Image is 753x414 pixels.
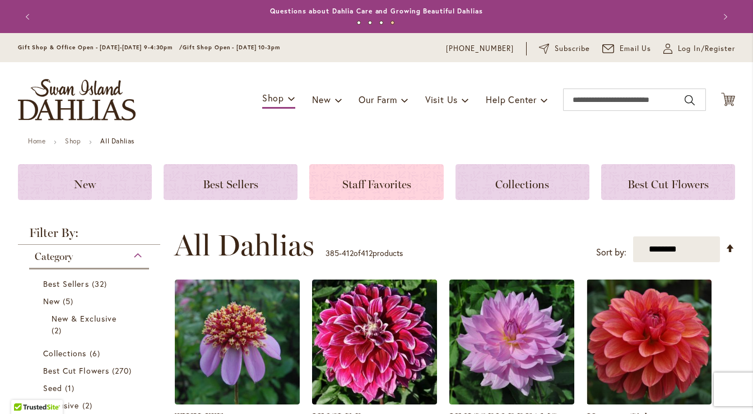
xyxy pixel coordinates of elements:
button: Previous [18,6,40,28]
span: 1 [65,382,77,394]
strong: Filter By: [18,227,160,245]
img: Uncle B [312,280,437,404]
span: 5 [63,295,76,307]
a: Staff Favorites [309,164,443,200]
img: TWILITE [175,280,300,404]
a: Collections [43,347,138,359]
a: Log In/Register [663,43,735,54]
span: Best Sellers [203,178,258,191]
span: All Dahlias [174,229,314,262]
a: Subscribe [539,43,590,54]
span: 6 [90,347,103,359]
a: Uncle B [312,396,437,407]
a: TWILITE [175,396,300,407]
a: store logo [18,79,136,120]
label: Sort by: [596,242,626,263]
a: Questions about Dahlia Care and Growing Beautiful Dahlias [270,7,482,15]
span: Our Farm [359,94,397,105]
span: New & Exclusive [52,313,117,324]
a: Best Sellers [43,278,138,290]
a: [PHONE_NUMBER] [446,43,514,54]
span: 2 [82,399,95,411]
span: 412 [342,248,354,258]
span: Help Center [486,94,537,105]
span: New [43,296,60,306]
a: Best Cut Flowers [601,164,735,200]
span: Visit Us [425,94,458,105]
span: Gift Shop Open - [DATE] 10-3pm [183,44,280,51]
a: Seed [43,382,138,394]
button: Next [713,6,735,28]
a: New [18,164,152,200]
a: Uptown Girl [587,396,712,407]
img: UNICORN DREAMS [449,280,574,404]
a: Shop [65,137,81,145]
span: Best Cut Flowers [627,178,709,191]
strong: All Dahlias [100,137,134,145]
span: Collections [495,178,549,191]
button: 1 of 4 [357,21,361,25]
a: Home [28,137,45,145]
a: Collections [455,164,589,200]
iframe: Launch Accessibility Center [8,374,40,406]
p: - of products [326,244,403,262]
a: Best Cut Flowers [43,365,138,376]
a: UNICORN DREAMS [449,396,574,407]
span: 2 [52,324,64,336]
span: Gift Shop & Office Open - [DATE]-[DATE] 9-4:30pm / [18,44,183,51]
a: New [43,295,138,307]
span: 385 [326,248,339,258]
span: Subscribe [555,43,590,54]
button: 2 of 4 [368,21,372,25]
a: Email Us [602,43,652,54]
span: Log In/Register [678,43,735,54]
span: Email Us [620,43,652,54]
span: Best Sellers [43,278,89,289]
span: Best Cut Flowers [43,365,109,376]
span: Staff Favorites [342,178,411,191]
span: New [74,178,96,191]
span: 412 [361,248,373,258]
span: 270 [112,365,134,376]
a: Best Sellers [164,164,298,200]
span: Category [35,250,73,263]
button: 4 of 4 [391,21,394,25]
a: New &amp; Exclusive [52,313,129,336]
span: Seed [43,383,62,393]
a: Exclusive [43,399,138,411]
span: Collections [43,348,87,359]
span: 32 [92,278,110,290]
img: Uptown Girl [587,280,712,404]
span: Shop [262,92,284,104]
button: 3 of 4 [379,21,383,25]
span: New [312,94,331,105]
